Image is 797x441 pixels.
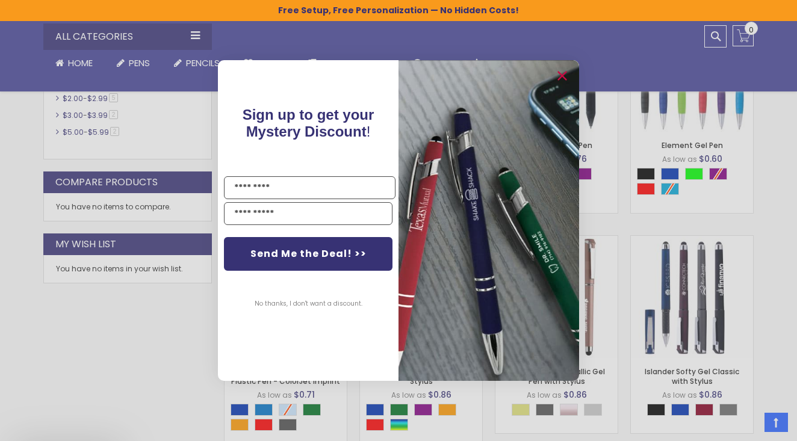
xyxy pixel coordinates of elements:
[553,66,572,85] button: Close dialog
[224,237,392,271] button: Send Me the Deal! >>
[243,106,374,140] span: Sign up to get your Mystery Discount
[249,289,368,319] button: No thanks, I don't want a discount.
[243,106,374,140] span: !
[398,60,579,381] img: pop-up-image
